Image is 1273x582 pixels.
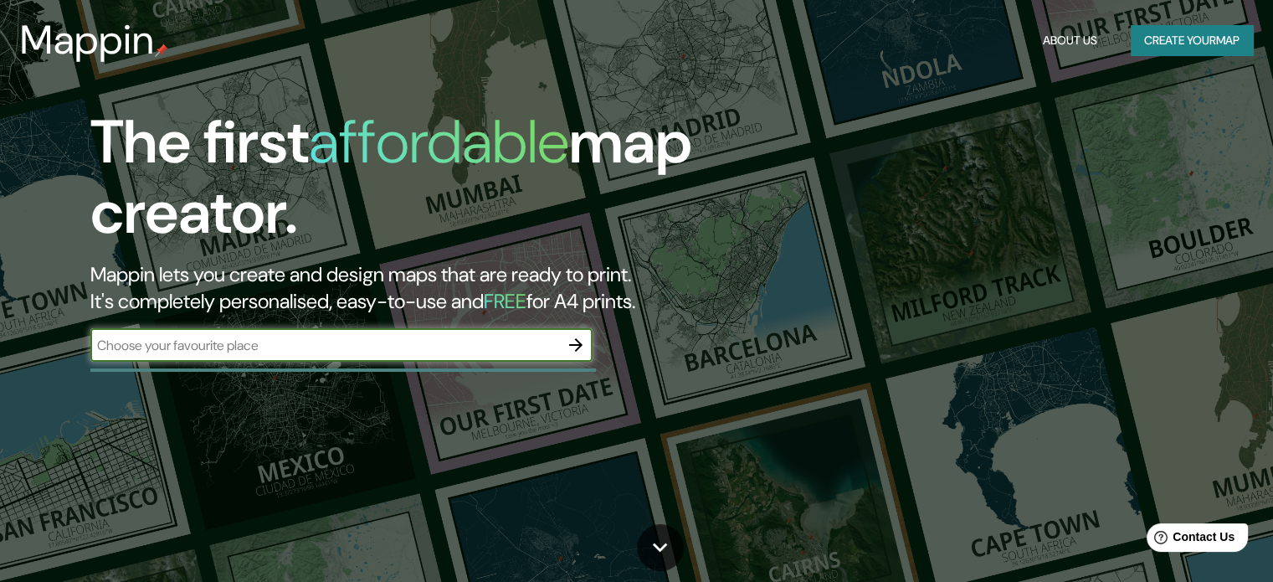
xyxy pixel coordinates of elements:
iframe: Help widget launcher [1124,517,1255,564]
h2: Mappin lets you create and design maps that are ready to print. It's completely personalised, eas... [90,261,727,315]
img: mappin-pin [155,44,168,57]
button: About Us [1036,25,1104,56]
h1: The first map creator. [90,107,727,261]
h3: Mappin [20,17,155,64]
input: Choose your favourite place [90,336,559,355]
h5: FREE [484,288,526,314]
h1: affordable [309,103,569,181]
button: Create yourmap [1131,25,1253,56]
